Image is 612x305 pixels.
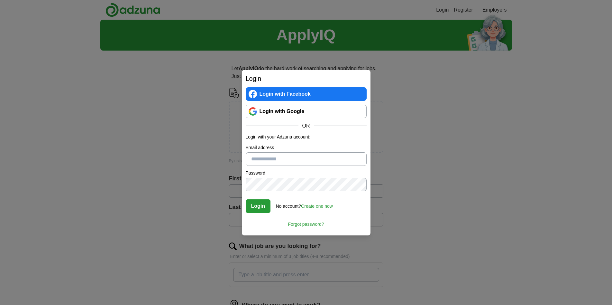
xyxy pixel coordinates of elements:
[246,199,271,213] button: Login
[246,170,367,176] label: Password
[301,204,333,209] a: Create one now
[298,122,314,130] span: OR
[246,217,367,228] a: Forgot password?
[246,144,367,151] label: Email address
[246,105,367,118] a: Login with Google
[246,134,367,140] p: Login with your Adzuna account:
[246,87,367,101] a: Login with Facebook
[246,74,367,83] h2: Login
[276,199,333,210] div: No account?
